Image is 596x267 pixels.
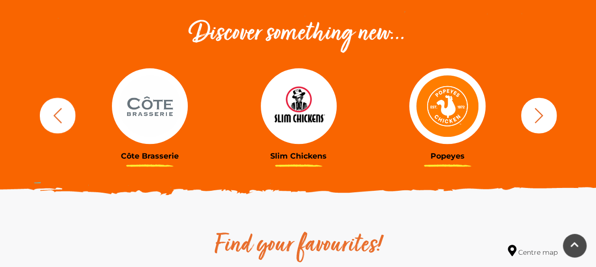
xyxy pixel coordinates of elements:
[35,19,561,49] h2: Discover something new...
[83,68,217,160] a: Côte Brasserie
[380,151,515,160] h3: Popeyes
[83,151,217,160] h3: Côte Brasserie
[508,245,558,258] a: Centre map
[125,231,471,261] h2: Find your favourites!
[231,68,366,160] a: Slim Chickens
[231,151,366,160] h3: Slim Chickens
[380,68,515,160] a: Popeyes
